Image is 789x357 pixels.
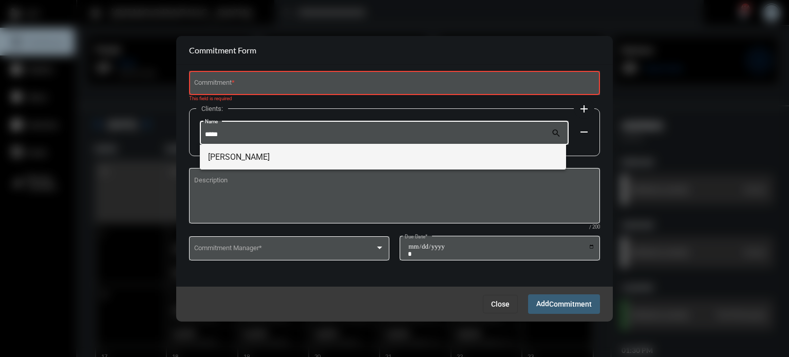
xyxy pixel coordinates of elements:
[483,295,518,313] button: Close
[189,96,600,102] mat-error: This field is required
[196,105,228,112] label: Clients:
[578,126,590,138] mat-icon: remove
[549,300,592,309] span: Commitment
[208,145,558,170] span: [PERSON_NAME]
[491,300,510,308] span: Close
[189,45,256,55] h2: Commitment Form
[589,224,600,230] mat-hint: / 200
[528,294,600,313] button: AddCommitment
[536,299,592,308] span: Add
[551,128,563,140] mat-icon: search
[578,103,590,115] mat-icon: add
